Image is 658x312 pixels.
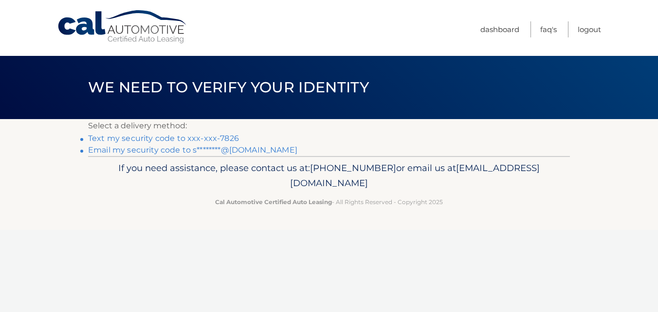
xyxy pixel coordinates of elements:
a: Email my security code to s********@[DOMAIN_NAME] [88,145,297,155]
a: Dashboard [480,21,519,37]
a: Text my security code to xxx-xxx-7826 [88,134,239,143]
p: - All Rights Reserved - Copyright 2025 [94,197,564,207]
a: Cal Automotive [57,10,188,44]
p: Select a delivery method: [88,119,570,133]
strong: Cal Automotive Certified Auto Leasing [215,198,332,206]
a: Logout [578,21,601,37]
span: [PHONE_NUMBER] [310,162,396,173]
span: We need to verify your identity [88,78,369,96]
p: If you need assistance, please contact us at: or email us at [94,160,564,191]
a: FAQ's [540,21,557,37]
